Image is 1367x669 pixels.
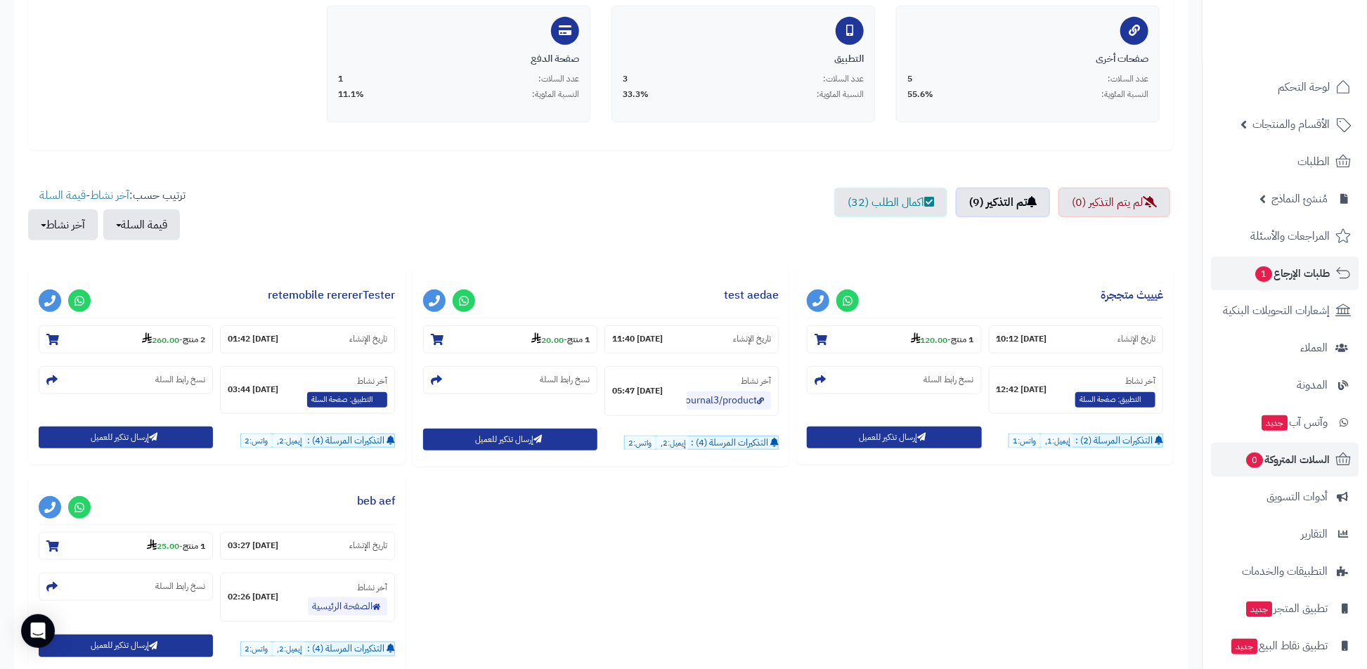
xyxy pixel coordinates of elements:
a: تطبيق المتجرجديد [1211,592,1359,625]
a: الطلبات [1211,145,1359,178]
span: عدد السلات: [1108,73,1148,85]
span: إيميل:2, [657,436,689,450]
a: غيييث متججرة [1101,287,1163,304]
a: لم يتم التذكير (0) [1058,188,1170,217]
span: طلبات الإرجاع [1254,264,1330,283]
span: 0 [1245,452,1264,469]
strong: 260.00 [142,334,179,346]
div: صفحة الدفع [338,52,579,66]
span: الأقسام والمنتجات [1252,115,1330,134]
a: تم التذكير (9) [956,188,1050,217]
span: واتس:2 [241,642,271,656]
small: تاريخ الإنشاء [349,540,387,552]
a: أدوات التسويق [1211,480,1359,514]
span: 1 [338,73,343,85]
span: المدونة [1297,375,1328,395]
small: - [911,332,974,346]
strong: 1 منتج [183,540,205,552]
span: التطبيق: صفحة السلة [307,392,387,408]
a: retemobile rerererTester [268,287,395,304]
a: إشعارات التحويلات البنكية [1211,294,1359,327]
strong: 1 منتج [567,334,590,346]
button: إرسال تذكير للعميل [807,427,981,448]
span: التقارير [1301,524,1328,544]
a: المراجعات والأسئلة [1211,219,1359,253]
strong: [DATE] 10:12 [997,333,1047,345]
span: 55.6% [907,89,933,100]
span: النسبة المئوية: [1101,89,1148,100]
button: آخر نشاط [28,209,98,240]
small: - [531,332,590,346]
section: 1 منتج-20.00 [423,325,597,353]
small: تاريخ الإنشاء [349,333,387,345]
div: صفحات أخرى [907,52,1148,66]
a: طلبات الإرجاع1 [1211,256,1359,290]
small: - [147,539,205,553]
strong: [DATE] 12:42 [997,384,1047,396]
span: إيميل:2, [273,434,305,448]
strong: [DATE] 02:26 [228,591,278,603]
small: آخر نشاط [741,375,771,387]
span: 33.3% [623,89,649,100]
span: تطبيق المتجر [1245,599,1328,618]
section: نسخ رابط السلة [423,366,597,394]
span: التطبيقات والخدمات [1242,561,1328,581]
span: 11.1% [338,89,364,100]
span: إيميل:2, [273,642,305,656]
strong: [DATE] 03:27 [228,540,278,552]
div: Open Intercom Messenger [21,614,55,648]
strong: 25.00 [147,540,179,552]
a: الصفحة الرئيسية [308,597,387,616]
span: التذكيرات المرسلة (4) : [307,434,384,447]
section: نسخ رابط السلة [807,366,981,394]
button: إرسال تذكير للعميل [39,427,213,448]
span: واتس:2 [241,434,271,448]
a: العملاء [1211,331,1359,365]
span: مُنشئ النماذج [1271,189,1328,209]
span: السلات المتروكة [1245,450,1330,469]
strong: 120.00 [911,334,948,346]
span: واتس:2 [625,436,655,450]
strong: [DATE] 01:42 [228,333,278,345]
a: التقارير [1211,517,1359,551]
small: نسخ رابط السلة [540,374,590,386]
span: واتس:1 [1009,434,1039,448]
a: وآتس آبجديد [1211,405,1359,439]
span: جديد [1262,415,1288,431]
span: جديد [1231,639,1257,654]
ul: ترتيب حسب: - [28,188,186,240]
section: 2 منتج-260.00 [39,325,213,353]
strong: 20.00 [531,334,564,346]
span: 5 [907,73,912,85]
a: آخر نشاط [90,187,129,204]
button: قيمة السلة [103,209,180,240]
a: beb aef [357,493,395,509]
a: test aedae [724,287,779,304]
a: تطبيق نقاط البيعجديد [1211,629,1359,663]
span: التذكيرات المرسلة (4) : [307,642,384,655]
strong: [DATE] 05:47 [612,385,663,397]
span: 3 [623,73,628,85]
span: العملاء [1300,338,1328,358]
span: عدد السلات: [823,73,864,85]
span: الطلبات [1297,152,1330,171]
strong: [DATE] 03:44 [228,384,278,396]
a: journal3/product [687,391,771,410]
strong: [DATE] 11:40 [612,333,663,345]
img: logo-2.png [1271,11,1354,40]
div: التطبيق [623,52,864,66]
a: المدونة [1211,368,1359,402]
span: التطبيق: صفحة السلة [1075,392,1155,408]
span: التذكيرات المرسلة (2) : [1075,434,1153,447]
small: آخر نشاط [1125,375,1155,387]
small: تاريخ الإنشاء [1117,333,1155,345]
span: التذكيرات المرسلة (4) : [691,436,768,449]
a: لوحة التحكم [1211,70,1359,104]
span: لوحة التحكم [1278,77,1330,97]
span: 1 [1255,266,1273,282]
strong: 1 منتج [952,334,974,346]
a: اكمال الطلب (32) [834,188,947,217]
a: التطبيقات والخدمات [1211,554,1359,588]
span: وآتس آب [1260,413,1328,432]
section: 1 منتج-120.00 [807,325,981,353]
